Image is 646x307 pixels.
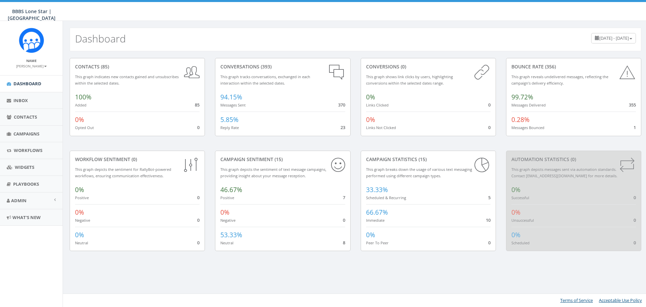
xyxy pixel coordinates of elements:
span: 5 [488,194,491,201]
span: [DATE] - [DATE] [599,35,629,41]
small: Positive [75,195,89,200]
span: 10 [486,217,491,223]
span: 0 [488,240,491,246]
small: This graph breaks down the usage of various text messaging performed using different campaign types. [366,167,472,178]
span: 0 [343,217,345,223]
small: Negative [220,218,236,223]
small: Unsuccessful [511,218,534,223]
span: 0% [511,208,521,217]
div: Workflow Sentiment [75,156,200,163]
span: Workflows [14,147,42,153]
small: This graph indicates new contacts gained and unsubscribes within the selected dates. [75,74,179,86]
small: This graph tracks conversations, exchanged in each interaction within the selected dates. [220,74,310,86]
span: 0% [366,231,375,239]
span: 0% [366,115,375,124]
div: conversations [220,63,345,70]
small: This graph shows link clicks by users, highlighting conversions within the selected dates range. [366,74,453,86]
span: 355 [629,102,636,108]
span: 0 [634,240,636,246]
span: 0 [488,102,491,108]
div: Automation Statistics [511,156,636,163]
small: Messages Sent [220,102,246,108]
span: 1 [634,124,636,130]
span: 0 [634,217,636,223]
small: This graph depicts the sentiment for RallyBot-powered workflows, ensuring communication effective... [75,167,171,178]
small: Messages Delivered [511,102,546,108]
small: This graph reveals undelivered messages, reflecting the campaign's delivery efficiency. [511,74,608,86]
small: Opted Out [75,125,94,130]
small: Name [26,58,37,63]
a: Acceptable Use Policy [599,297,642,303]
span: 0% [220,208,229,217]
small: Positive [220,195,234,200]
span: 0% [75,208,84,217]
span: 370 [338,102,345,108]
a: [PERSON_NAME] [16,63,47,69]
small: [PERSON_NAME] [16,64,47,68]
span: (15) [417,156,427,162]
span: 0% [366,93,375,101]
h2: Dashboard [75,33,126,44]
span: 33.33% [366,185,388,194]
span: (85) [100,63,109,70]
span: 94.15% [220,93,242,101]
span: 0 [197,217,200,223]
span: 46.67% [220,185,242,194]
span: 0.28% [511,115,530,124]
small: Scheduled & Recurring [366,195,406,200]
span: (0) [399,63,406,70]
span: (0) [569,156,576,162]
div: conversions [366,63,491,70]
span: 66.67% [366,208,388,217]
small: Successful [511,195,529,200]
span: 0% [511,185,521,194]
span: 85 [195,102,200,108]
span: (0) [130,156,137,162]
span: 0 [197,240,200,246]
span: 100% [75,93,92,101]
span: 8 [343,240,345,246]
span: Widgets [15,164,34,170]
span: 5.85% [220,115,239,124]
small: Messages Bounced [511,125,544,130]
span: Contacts [14,114,37,120]
small: Added [75,102,86,108]
span: (15) [273,156,283,162]
div: Bounce Rate [511,63,636,70]
span: What's New [12,214,41,220]
span: 53.33% [220,231,242,239]
img: Rally_Corp_Icon_1.png [19,28,44,53]
span: Dashboard [13,81,41,87]
span: 23 [340,124,345,130]
span: 0% [75,185,84,194]
span: (393) [259,63,272,70]
span: 7 [343,194,345,201]
small: This graph depicts the sentiment of text message campaigns, providing insight about your message ... [220,167,326,178]
span: 0 [197,194,200,201]
small: Neutral [75,240,88,245]
small: This graph depicts messages sent via automation standards. Contact [EMAIL_ADDRESS][DOMAIN_NAME] f... [511,167,617,178]
small: Neutral [220,240,234,245]
div: contacts [75,63,200,70]
span: 99.72% [511,93,533,101]
small: Negative [75,218,90,223]
div: Campaign Statistics [366,156,491,163]
span: Inbox [13,97,28,103]
small: Reply Rate [220,125,239,130]
span: Admin [11,197,27,204]
span: 0 [634,194,636,201]
small: Peer To Peer [366,240,389,245]
span: 0 [197,124,200,130]
span: 0 [488,124,491,130]
small: Links Not Clicked [366,125,396,130]
span: Campaigns [13,131,39,137]
span: 0% [75,231,84,239]
small: Immediate [366,218,385,223]
span: 0% [511,231,521,239]
a: Terms of Service [560,297,593,303]
span: (356) [544,63,556,70]
small: Links Clicked [366,102,389,108]
div: Campaign Sentiment [220,156,345,163]
small: Scheduled [511,240,530,245]
span: Playbooks [13,181,39,187]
